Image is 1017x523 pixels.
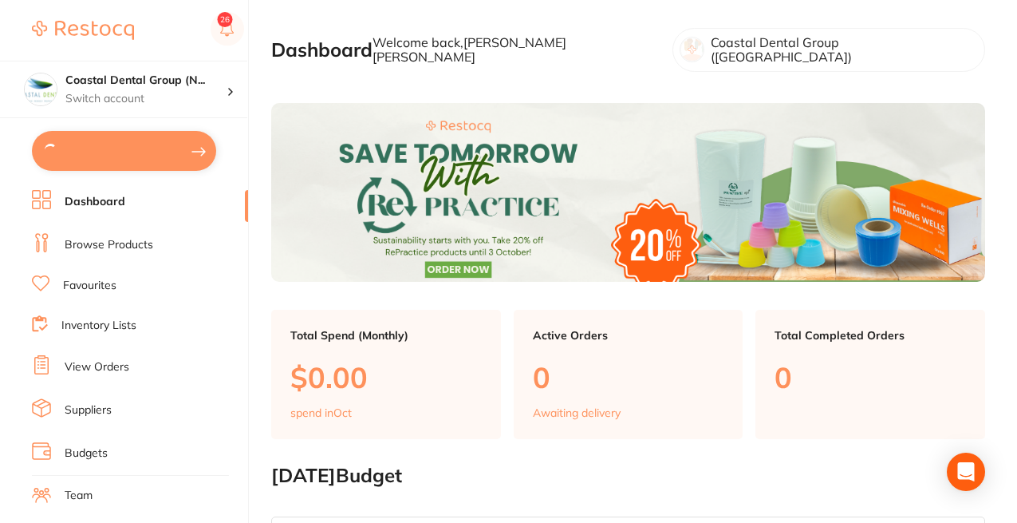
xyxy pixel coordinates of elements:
[271,310,501,439] a: Total Spend (Monthly)$0.00spend inOct
[533,361,724,394] p: 0
[271,465,985,487] h2: [DATE] Budget
[290,361,482,394] p: $0.00
[65,402,112,418] a: Suppliers
[775,329,966,342] p: Total Completed Orders
[65,194,125,210] a: Dashboard
[65,91,227,107] p: Switch account
[514,310,743,439] a: Active Orders0Awaiting delivery
[290,406,352,419] p: spend in Oct
[271,39,373,61] h2: Dashboard
[32,12,134,49] a: Restocq Logo
[711,35,972,65] p: Coastal Dental Group ([GEOGRAPHIC_DATA])
[25,73,57,105] img: Coastal Dental Group (Newcastle)
[533,406,621,419] p: Awaiting delivery
[65,488,93,504] a: Team
[373,35,660,65] p: Welcome back, [PERSON_NAME] [PERSON_NAME]
[271,103,985,282] img: Dashboard
[755,310,985,439] a: Total Completed Orders0
[775,361,966,394] p: 0
[947,453,985,491] div: Open Intercom Messenger
[533,329,724,342] p: Active Orders
[65,73,227,89] h4: Coastal Dental Group (Newcastle)
[65,446,108,462] a: Budgets
[63,278,116,294] a: Favourites
[290,329,482,342] p: Total Spend (Monthly)
[65,359,129,375] a: View Orders
[65,237,153,253] a: Browse Products
[32,21,134,40] img: Restocq Logo
[61,318,136,334] a: Inventory Lists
